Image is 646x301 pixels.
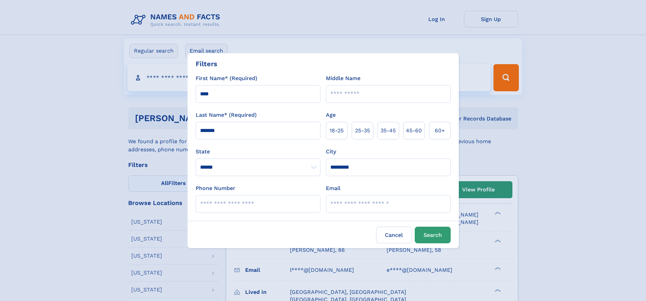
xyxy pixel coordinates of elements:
[196,111,257,119] label: Last Name* (Required)
[380,127,396,135] span: 35‑45
[330,127,344,135] span: 18‑25
[196,184,235,192] label: Phone Number
[415,227,451,243] button: Search
[376,227,412,243] label: Cancel
[326,74,360,82] label: Middle Name
[435,127,445,135] span: 60+
[406,127,422,135] span: 45‑60
[196,59,217,69] div: Filters
[196,148,320,156] label: State
[196,74,257,82] label: First Name* (Required)
[355,127,370,135] span: 25‑35
[326,184,340,192] label: Email
[326,148,336,156] label: City
[326,111,336,119] label: Age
